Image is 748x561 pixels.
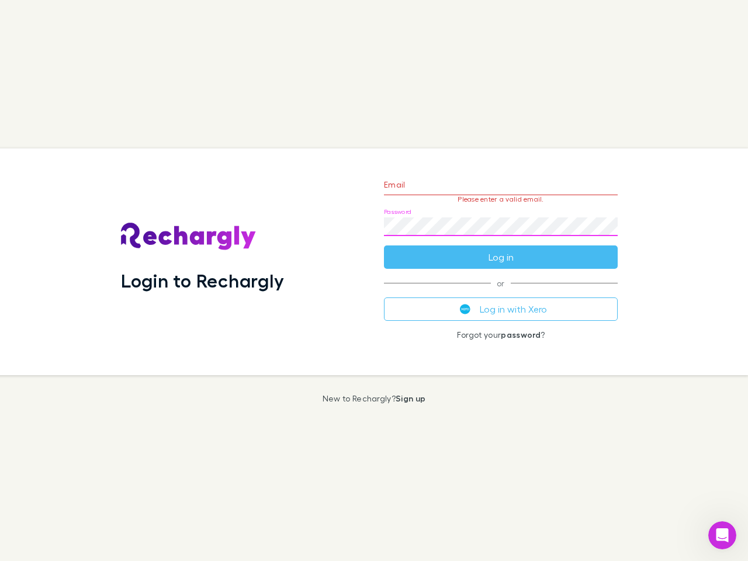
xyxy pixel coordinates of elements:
[708,521,736,549] iframe: Intercom live chat
[323,394,426,403] p: New to Rechargly?
[460,304,470,314] img: Xero's logo
[384,245,618,269] button: Log in
[384,207,411,216] label: Password
[121,269,284,292] h1: Login to Rechargly
[501,330,541,340] a: password
[384,195,618,203] p: Please enter a valid email.
[121,223,257,251] img: Rechargly's Logo
[384,330,618,340] p: Forgot your ?
[384,297,618,321] button: Log in with Xero
[396,393,425,403] a: Sign up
